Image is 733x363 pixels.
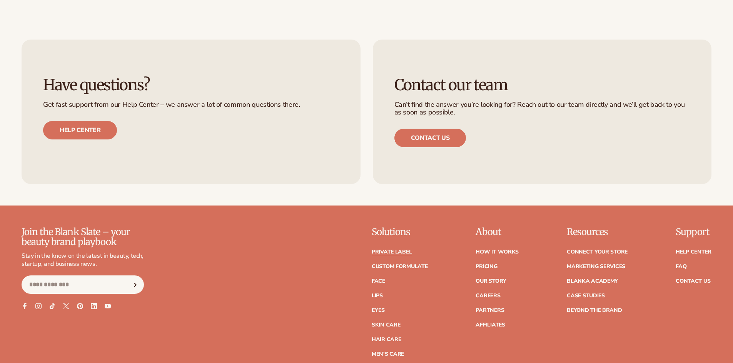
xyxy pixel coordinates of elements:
p: Join the Blank Slate – your beauty brand playbook [22,227,144,247]
a: Private label [372,249,412,255]
a: Marketing services [567,264,625,269]
a: Affiliates [476,322,505,328]
a: Connect your store [567,249,628,255]
a: Eyes [372,308,385,313]
p: Support [676,227,711,237]
a: Men's Care [372,351,404,357]
p: Solutions [372,227,428,237]
a: Case Studies [567,293,605,298]
a: Contact Us [676,278,710,284]
a: Help center [43,121,117,139]
a: Skin Care [372,322,400,328]
a: Partners [476,308,504,313]
a: Face [372,278,385,284]
p: Resources [567,227,628,237]
button: Subscribe [127,275,144,294]
h3: Contact our team [394,76,690,93]
a: Careers [476,293,500,298]
p: Can’t find the answer you’re looking for? Reach out to our team directly and we’ll get back to yo... [394,101,690,116]
p: Get fast support from our Help Center – we answer a lot of common questions there. [43,101,339,109]
h3: Have questions? [43,76,339,93]
a: Hair Care [372,337,401,342]
a: Help Center [676,249,711,255]
a: Pricing [476,264,497,269]
a: How It Works [476,249,519,255]
p: Stay in the know on the latest in beauty, tech, startup, and business news. [22,252,144,268]
a: Lips [372,293,383,298]
a: FAQ [676,264,686,269]
p: About [476,227,519,237]
a: Blanka Academy [567,278,618,284]
a: Beyond the brand [567,308,622,313]
a: Contact us [394,129,466,147]
a: Custom formulate [372,264,428,269]
a: Our Story [476,278,506,284]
